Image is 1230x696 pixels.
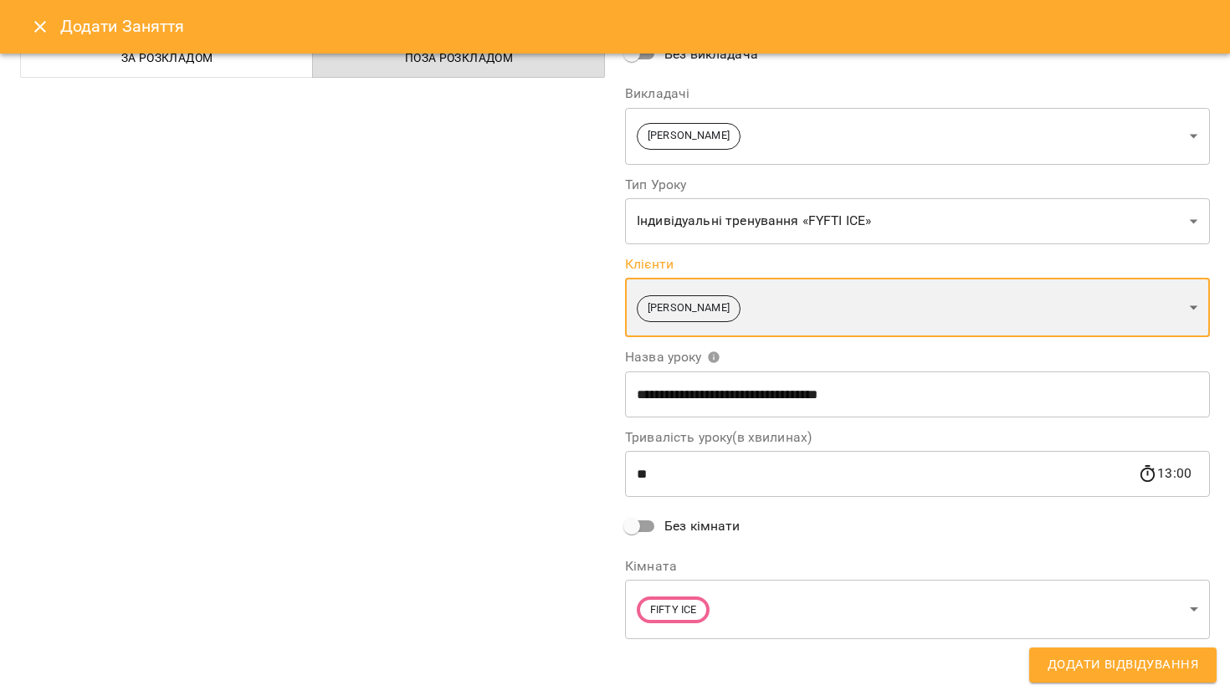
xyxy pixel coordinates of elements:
[625,431,1210,444] label: Тривалість уроку(в хвилинах)
[625,278,1210,337] div: [PERSON_NAME]
[312,38,605,78] button: Поза розкладом
[625,178,1210,192] label: Тип Уроку
[60,13,1210,39] h6: Додати Заняття
[1029,647,1217,683] button: Додати Відвідування
[664,516,741,536] span: Без кімнати
[640,602,706,618] span: FIFTY ICE
[638,128,740,144] span: [PERSON_NAME]
[20,7,60,47] button: Close
[1048,654,1198,676] span: Додати Відвідування
[323,48,595,68] span: Поза розкладом
[707,351,720,364] svg: Вкажіть назву уроку або виберіть клієнтів
[625,560,1210,573] label: Кімната
[638,300,740,316] span: [PERSON_NAME]
[625,580,1210,639] div: FIFTY ICE
[625,258,1210,271] label: Клієнти
[625,351,720,364] span: Назва уроку
[625,107,1210,165] div: [PERSON_NAME]
[20,38,313,78] button: За розкладом
[31,48,303,68] span: За розкладом
[625,198,1210,245] div: Індивідуальні тренування «FYFTI ICE»
[625,87,1210,100] label: Викладачі
[664,44,758,64] span: Без викладача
